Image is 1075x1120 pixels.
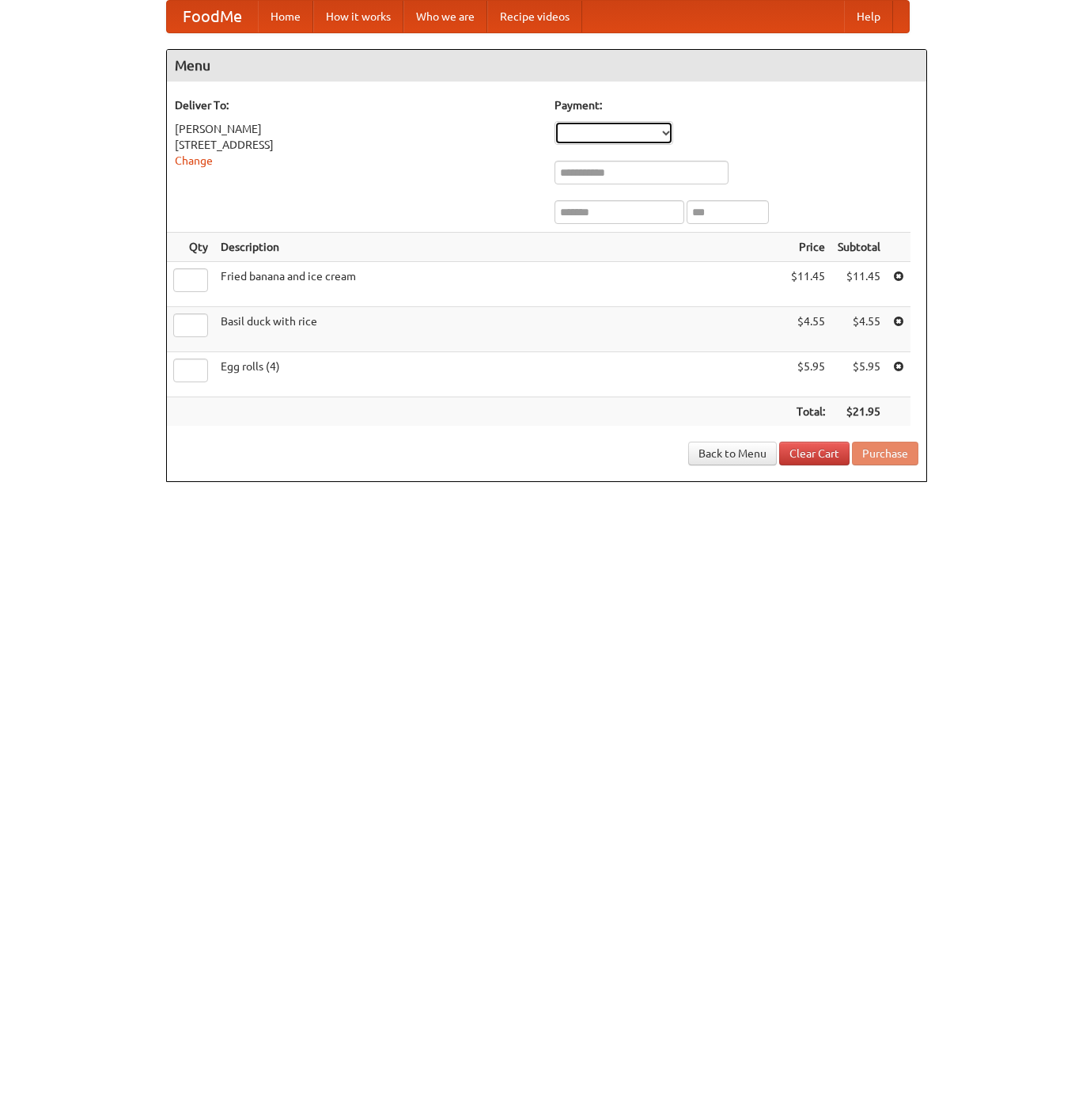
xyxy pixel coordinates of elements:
[785,397,831,427] th: Total:
[214,262,785,307] td: Fried banana and ice cream
[831,262,887,307] td: $11.45
[403,1,487,32] a: Who we are
[785,352,831,397] td: $5.95
[785,307,831,352] td: $4.55
[167,1,258,32] a: FoodMe
[831,233,887,262] th: Subtotal
[555,97,918,113] h5: Payment:
[852,442,918,465] button: Purchase
[779,442,850,465] a: Clear Cart
[831,307,887,352] td: $4.55
[214,352,785,397] td: Egg rolls (4)
[214,233,785,262] th: Description
[785,233,831,262] th: Price
[831,397,887,427] th: $21.95
[688,442,777,465] a: Back to Menu
[831,352,887,397] td: $5.95
[844,1,893,32] a: Help
[214,307,785,352] td: Basil duck with rice
[258,1,313,32] a: Home
[175,97,539,113] h5: Deliver To:
[175,121,539,137] div: [PERSON_NAME]
[487,1,582,32] a: Recipe videos
[175,137,539,153] div: [STREET_ADDRESS]
[175,154,213,167] a: Change
[785,262,831,307] td: $11.45
[313,1,403,32] a: How it works
[167,50,926,82] h4: Menu
[167,233,214,262] th: Qty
